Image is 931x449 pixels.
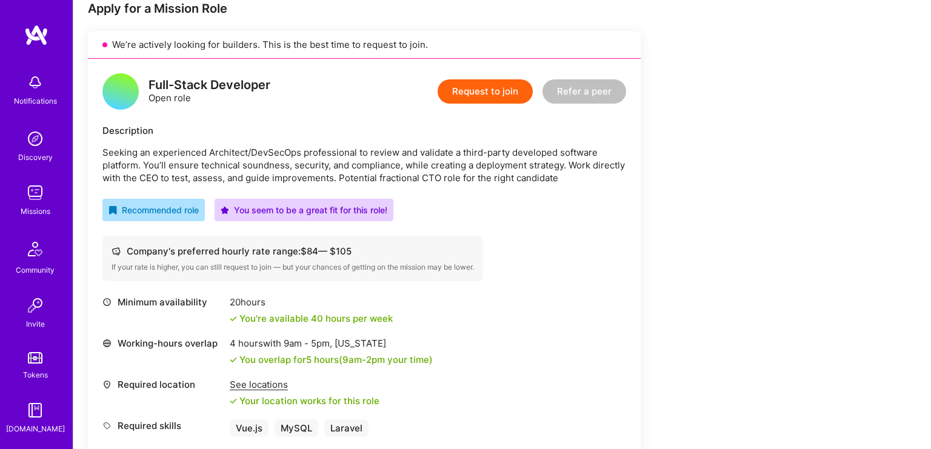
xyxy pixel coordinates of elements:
div: Working-hours overlap [102,337,224,350]
div: Full-Stack Developer [148,79,270,91]
img: guide book [23,398,47,422]
img: Invite [23,293,47,318]
div: Discovery [18,151,53,164]
img: discovery [23,127,47,151]
button: Refer a peer [542,79,626,104]
div: If your rate is higher, you can still request to join — but your chances of getting on the missio... [112,262,474,272]
img: logo [24,24,48,46]
div: Required location [102,378,224,391]
div: Description [102,124,626,137]
i: icon Location [102,380,112,389]
i: icon Cash [112,247,121,256]
div: Apply for a Mission Role [88,1,641,16]
p: Seeking an experienced Architect/DevSecOps professional to review and validate a third-party deve... [102,146,626,184]
button: Request to join [438,79,533,104]
div: You're available 40 hours per week [230,312,393,325]
i: icon PurpleStar [221,206,229,215]
img: bell [23,70,47,95]
div: 4 hours with [US_STATE] [230,337,433,350]
div: Minimum availability [102,296,224,308]
div: 20 hours [230,296,393,308]
div: Missions [21,205,50,218]
div: Laravel [324,419,369,437]
div: MySQL [275,419,318,437]
i: icon Tag [102,421,112,430]
div: See locations [230,378,379,391]
div: Open role [148,79,270,104]
div: Notifications [14,95,57,107]
div: Community [16,264,55,276]
span: 9am - 5pm , [281,338,335,349]
i: icon World [102,339,112,348]
div: Company's preferred hourly rate range: $ 84 — $ 105 [112,245,474,258]
div: [DOMAIN_NAME] [6,422,65,435]
i: icon Check [230,397,237,405]
div: Tokens [23,368,48,381]
div: You seem to be a great fit for this role! [221,204,387,216]
div: Required skills [102,419,224,432]
img: teamwork [23,181,47,205]
img: tokens [28,352,42,364]
div: We’re actively looking for builders. This is the best time to request to join. [88,31,641,59]
i: icon RecommendedBadge [108,206,117,215]
div: Your location works for this role [230,394,379,407]
img: Community [21,234,50,264]
span: 9am - 2pm [342,354,385,365]
div: Vue.js [230,419,269,437]
i: icon Clock [102,298,112,307]
div: Recommended role [108,204,199,216]
div: Invite [26,318,45,330]
div: You overlap for 5 hours ( your time) [239,353,433,366]
i: icon Check [230,356,237,364]
i: icon Check [230,315,237,322]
